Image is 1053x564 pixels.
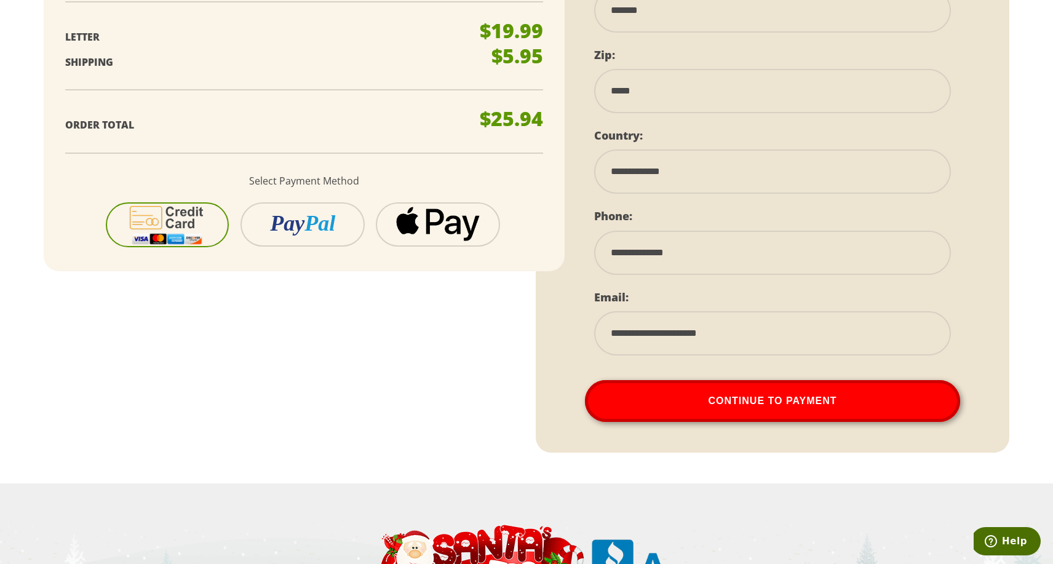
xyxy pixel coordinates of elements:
i: Pay [270,211,304,236]
p: $5.95 [491,46,543,66]
label: Country: [594,128,643,143]
label: Zip: [594,47,615,62]
img: applepay.png [395,206,480,241]
button: PayPal [240,202,365,247]
button: Continue To Payment [585,380,960,422]
p: $25.94 [480,109,543,129]
label: Phone: [594,209,632,223]
p: Order Total [65,116,461,134]
i: Pal [304,211,335,236]
p: $19.99 [480,21,543,41]
p: Select Payment Method [65,172,543,190]
img: cc-icon-2.svg [122,204,212,246]
p: Shipping [65,54,461,71]
iframe: Opens a widget where you can find more information [974,527,1041,558]
p: Letter [65,28,461,46]
label: Email: [594,290,629,304]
